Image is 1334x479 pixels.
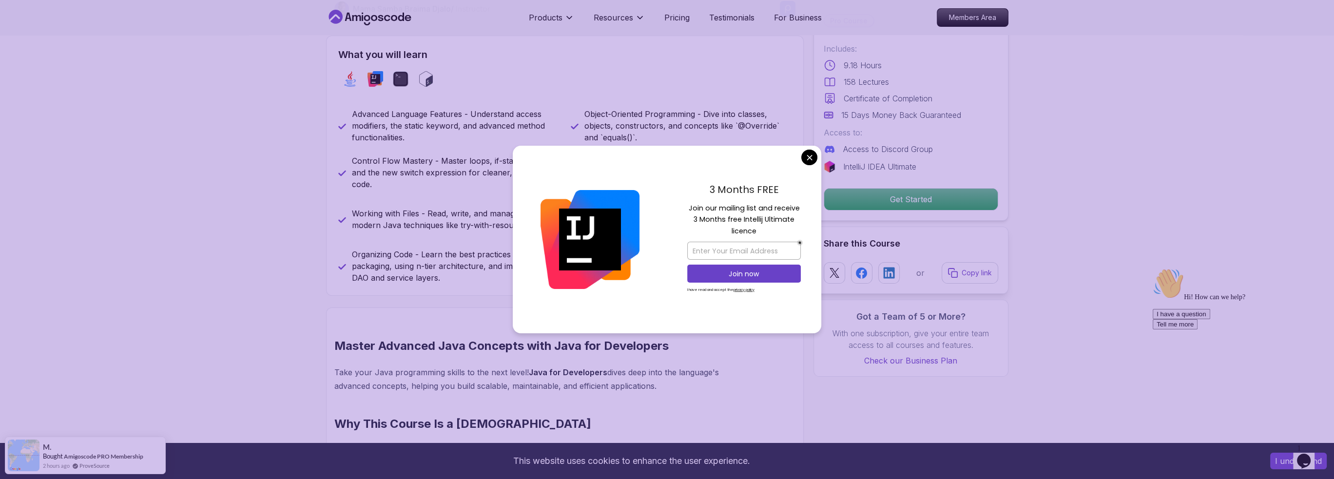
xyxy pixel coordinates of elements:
[529,12,562,23] p: Products
[43,452,63,460] span: Bought
[843,161,916,172] p: IntelliJ IDEA Ultimate
[937,8,1008,27] a: Members Area
[352,155,559,190] p: Control Flow Mastery - Master loops, if-statements, and the new switch expression for cleaner, ef...
[352,108,559,143] p: Advanced Language Features - Understand access modifiers, the static keyword, and advanced method...
[8,440,39,471] img: provesource social proof notification image
[824,127,998,138] p: Access to:
[824,237,998,250] h2: Share this Course
[824,355,998,366] a: Check our Business Plan
[418,71,434,87] img: bash logo
[79,461,110,470] a: ProveSource
[529,367,607,377] strong: Java for Developers
[393,71,408,87] img: terminal logo
[824,189,998,210] p: Get Started
[594,12,645,31] button: Resources
[4,4,35,35] img: :wave:
[824,188,998,211] button: Get Started
[43,443,51,451] span: M.
[352,208,559,231] p: Working with Files - Read, write, and manage files using modern Java techniques like try-with-res...
[529,12,574,31] button: Products
[824,161,835,172] img: jetbrains logo
[4,29,97,37] span: Hi! How can we help?
[4,45,61,55] button: I have a question
[1270,453,1327,469] button: Accept cookies
[844,93,932,104] p: Certificate of Completion
[342,71,358,87] img: java logo
[824,310,998,324] h3: Got a Team of 5 or More?
[4,4,179,65] div: 👋Hi! How can we help?I have a questionTell me more
[1149,264,1324,435] iframe: chat widget
[774,12,822,23] a: For Business
[334,338,749,354] h2: Master Advanced Java Concepts with Java for Developers
[7,450,1256,472] div: This website uses cookies to enhance the user experience.
[841,109,961,121] p: 15 Days Money Back Guaranteed
[352,249,559,284] p: Organizing Code - Learn the best practices for packaging, using n-tier architecture, and implemen...
[937,9,1008,26] p: Members Area
[824,43,998,55] p: Includes:
[1293,440,1324,469] iframe: chat widget
[4,55,49,65] button: Tell me more
[338,48,792,61] h2: What you will learn
[584,108,792,143] p: Object-Oriented Programming - Dive into classes, objects, constructors, and concepts like `@Overr...
[367,71,383,87] img: intellij logo
[824,327,998,351] p: With one subscription, give your entire team access to all courses and features.
[334,365,749,393] p: Take your Java programming skills to the next level! dives deep into the language's advanced conc...
[916,267,925,279] p: or
[942,262,998,284] button: Copy link
[709,12,754,23] a: Testimonials
[43,461,70,470] span: 2 hours ago
[844,76,889,88] p: 158 Lectures
[962,268,992,278] p: Copy link
[64,453,143,460] a: Amigoscode PRO Membership
[664,12,690,23] a: Pricing
[594,12,633,23] p: Resources
[844,59,882,71] p: 9.18 Hours
[843,143,933,155] p: Access to Discord Group
[334,416,749,432] h2: Why This Course Is a [DEMOGRAPHIC_DATA]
